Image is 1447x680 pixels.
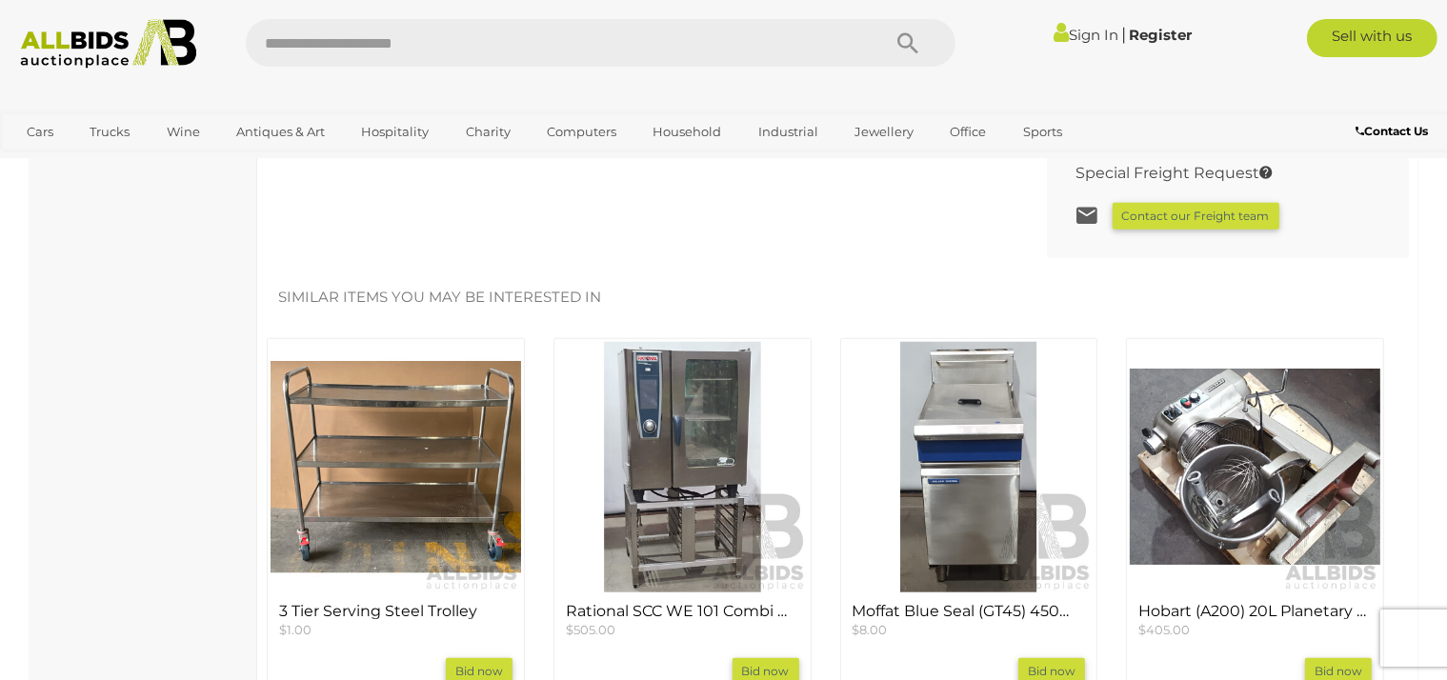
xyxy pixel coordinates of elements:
h4: Moffat Blue Seal (GT45) 450mm Single Pan Natural Gas 20L Deep Fryer [853,603,1086,620]
a: Moffat Blue Seal (GT45) 450mm Single Pan Natural Gas 20L Deep Fryer $8.00 [853,603,1086,639]
a: Office [937,116,998,148]
a: Cars [14,116,66,148]
a: Jewellery [842,116,926,148]
button: Search [860,19,955,67]
h2: Special Freight Request [1075,165,1352,182]
a: [GEOGRAPHIC_DATA] [14,148,174,179]
a: Hobart (A200) 20L Planetary Mixer $405.00 [1138,603,1372,639]
img: Moffat Blue Seal (GT45) 450mm Single Pan Natural Gas 20L Deep Fryer [844,342,1095,592]
a: Rational SCC WE 101 Combi Oven with 10 Slot Cooling Rack Stand $505.00 [566,603,799,639]
a: Antiques & Art [224,116,337,148]
p: $8.00 [853,621,1086,639]
a: Hospitality [349,116,441,148]
a: 3 Tier Serving Steel Trolley $1.00 [279,603,512,639]
a: Sell with us [1307,19,1437,57]
a: Household [640,116,734,148]
a: Charity [453,116,523,148]
h4: Hobart (A200) 20L Planetary Mixer [1138,603,1372,620]
a: Contact Us [1356,121,1433,142]
a: Trucks [77,116,142,148]
a: Wine [154,116,212,148]
img: 3 Tier Serving Steel Trolley [271,342,521,592]
a: Sports [1011,116,1075,148]
h2: Similar items you may be interested in [278,290,1373,306]
a: Register [1129,26,1192,44]
button: Contact our Freight team [1113,203,1279,230]
p: $1.00 [279,621,512,639]
h4: 3 Tier Serving Steel Trolley [279,603,512,620]
img: Rational SCC WE 101 Combi Oven with 10 Slot Cooling Rack Stand [557,342,808,592]
b: Contact Us [1356,124,1428,138]
a: Sign In [1054,26,1118,44]
span: | [1121,24,1126,45]
img: Allbids.com.au [10,19,206,69]
h4: Rational SCC WE 101 Combi Oven with 10 Slot Cooling Rack Stand [566,603,799,620]
a: Computers [534,116,629,148]
a: Industrial [746,116,831,148]
p: $405.00 [1138,621,1372,639]
p: $505.00 [566,621,799,639]
img: Hobart (A200) 20L Planetary Mixer [1130,342,1380,592]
